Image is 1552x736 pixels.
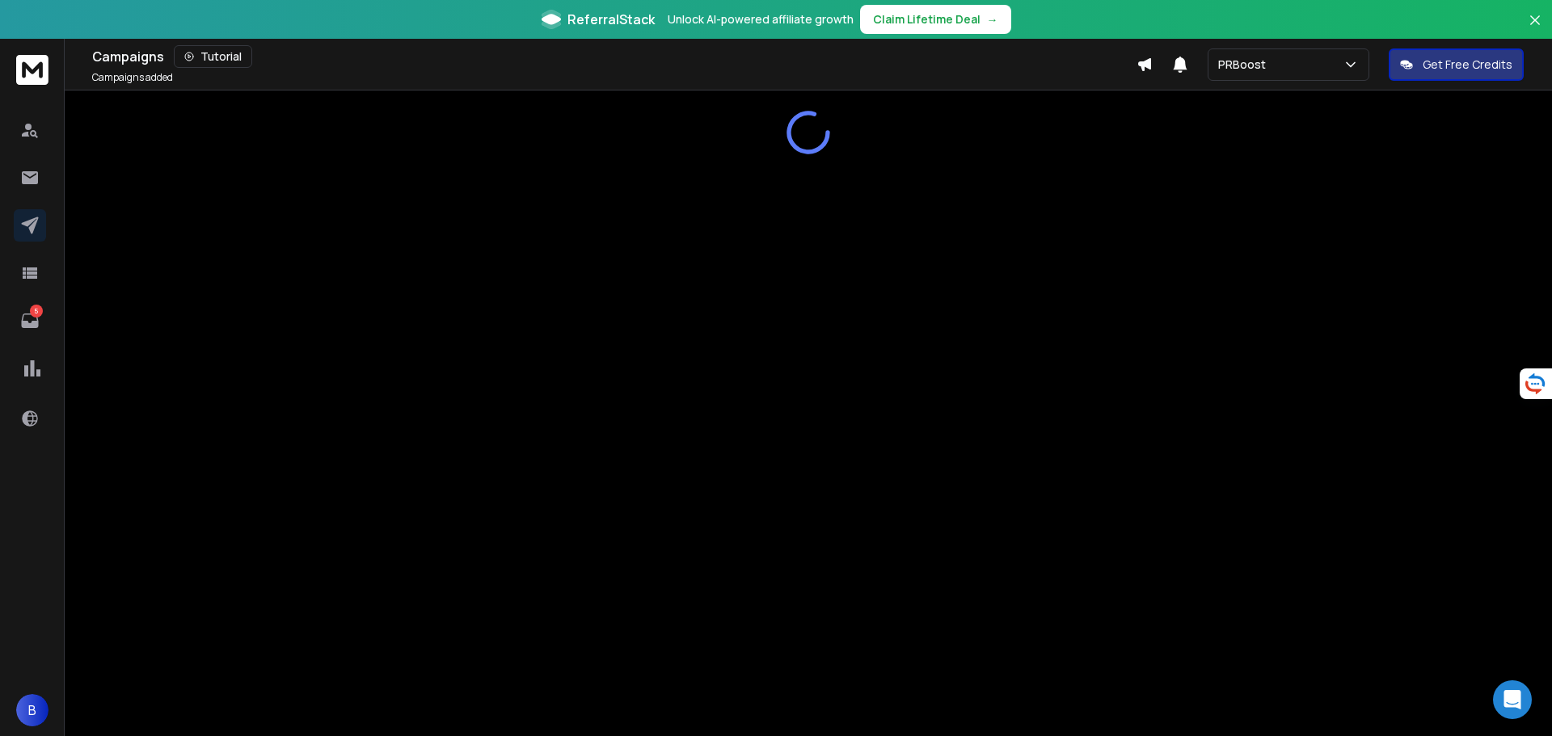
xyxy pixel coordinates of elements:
p: 5 [30,305,43,318]
button: Tutorial [174,45,252,68]
button: Get Free Credits [1389,48,1524,81]
button: Close banner [1525,10,1546,48]
span: → [987,11,998,27]
p: Unlock AI-powered affiliate growth [668,11,854,27]
button: B [16,694,48,726]
div: Campaigns [92,45,1137,68]
p: Campaigns added [92,71,173,84]
div: Open Intercom Messenger [1493,680,1532,719]
p: Get Free Credits [1423,57,1512,73]
button: Claim Lifetime Deal→ [860,5,1011,34]
a: 5 [14,305,46,337]
span: ReferralStack [567,10,655,29]
p: PRBoost [1218,57,1272,73]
